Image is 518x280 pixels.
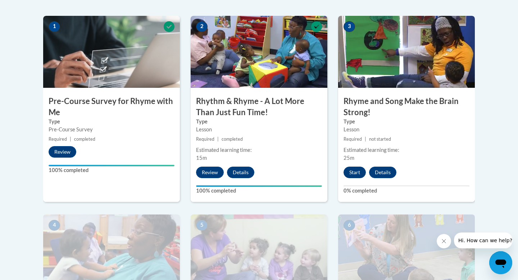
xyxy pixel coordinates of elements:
span: 25m [344,155,354,161]
span: 5 [196,220,208,231]
span: Required [344,136,362,142]
button: Details [227,167,254,178]
span: 15m [196,155,207,161]
span: | [365,136,366,142]
img: Course Image [43,16,180,88]
button: Start [344,167,366,178]
iframe: Close message [437,234,451,248]
div: Your progress [49,165,174,166]
button: Details [369,167,396,178]
span: 4 [49,220,60,231]
label: Type [344,118,469,126]
span: completed [74,136,95,142]
h3: Rhythm & Rhyme - A Lot More Than Just Fun Time! [191,96,327,118]
span: | [70,136,71,142]
div: Your progress [196,185,322,187]
label: Type [196,118,322,126]
h3: Rhyme and Song Make the Brain Strong! [338,96,475,118]
span: Required [196,136,214,142]
label: 100% completed [49,166,174,174]
span: 3 [344,21,355,32]
span: 6 [344,220,355,231]
div: Estimated learning time: [196,146,322,154]
span: 1 [49,21,60,32]
iframe: Button to launch messaging window [489,251,512,274]
div: Estimated learning time: [344,146,469,154]
img: Course Image [191,16,327,88]
button: Review [196,167,224,178]
label: 100% completed [196,187,322,195]
img: Course Image [338,16,475,88]
span: 2 [196,21,208,32]
span: not started [369,136,391,142]
div: Pre-Course Survey [49,126,174,134]
div: Lesson [344,126,469,134]
button: Review [49,146,76,158]
span: Required [49,136,67,142]
iframe: Message from company [454,232,512,248]
span: completed [222,136,243,142]
label: Type [49,118,174,126]
span: | [217,136,219,142]
h3: Pre-Course Survey for Rhyme with Me [43,96,180,118]
div: Lesson [196,126,322,134]
label: 0% completed [344,187,469,195]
